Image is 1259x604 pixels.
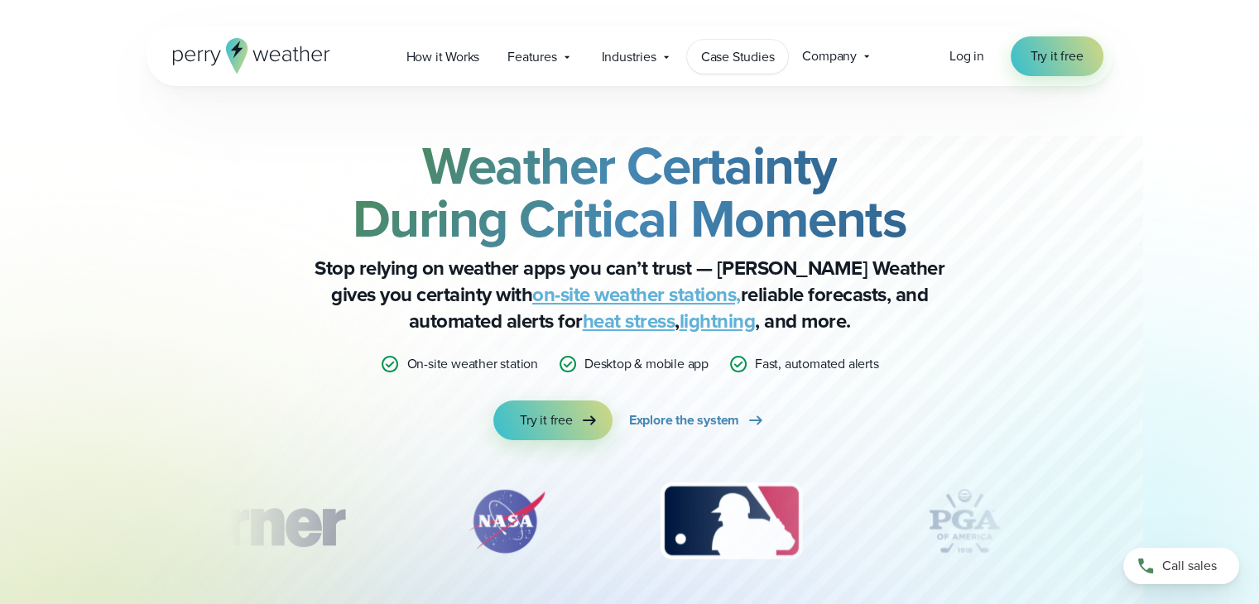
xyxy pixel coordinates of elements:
p: Fast, automated alerts [755,354,879,374]
a: Try it free [1011,36,1103,76]
p: Desktop & mobile app [584,354,709,374]
a: Try it free [493,400,613,440]
img: NASA.svg [449,480,565,563]
span: Call sales [1162,556,1217,576]
span: Company [802,46,857,66]
a: on-site weather stations, [532,280,741,309]
p: On-site weather station [406,354,537,374]
span: Explore the system [629,410,739,430]
a: heat stress [583,306,675,336]
span: Features [507,47,556,67]
a: Log in [949,46,984,66]
span: Industries [602,47,656,67]
span: How it Works [406,47,480,67]
div: 1 of 12 [133,480,368,563]
img: MLB.svg [644,480,819,563]
div: 4 of 12 [898,480,1031,563]
div: slideshow [229,480,1031,571]
a: Explore the system [629,400,766,440]
img: PGA.svg [898,480,1031,563]
span: Log in [949,46,984,65]
strong: Weather Certainty During Critical Moments [353,127,907,257]
span: Try it free [520,410,573,430]
a: How it Works [392,40,494,74]
a: lightning [680,306,756,336]
div: 3 of 12 [644,480,819,563]
a: Case Studies [687,40,789,74]
img: Turner-Construction_1.svg [133,480,368,563]
a: Call sales [1123,548,1239,584]
div: 2 of 12 [449,480,565,563]
p: Stop relying on weather apps you can’t trust — [PERSON_NAME] Weather gives you certainty with rel... [299,255,961,334]
span: Try it free [1031,46,1084,66]
span: Case Studies [701,47,775,67]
